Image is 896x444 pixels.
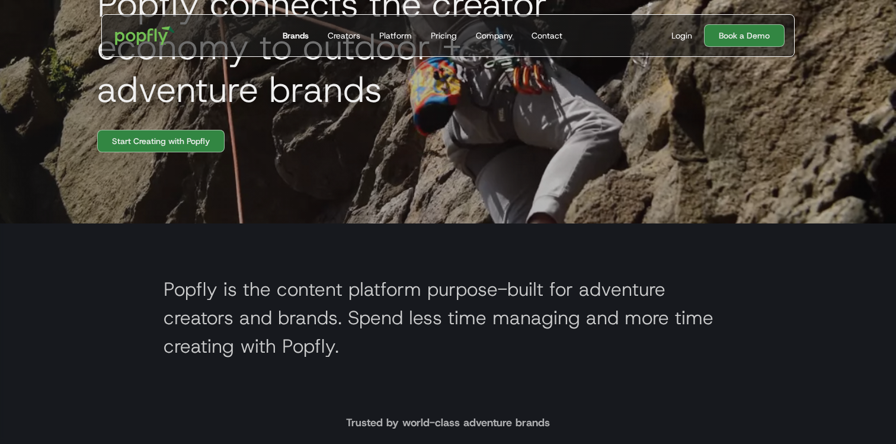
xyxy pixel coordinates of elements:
[97,130,225,152] a: Start Creating with Popfly
[532,30,562,41] div: Contact
[476,30,513,41] div: Company
[375,15,417,56] a: Platform
[283,30,309,41] div: Brands
[328,30,360,41] div: Creators
[346,416,550,430] h4: Trusted by world-class adventure brands
[107,18,183,53] a: home
[667,30,697,41] a: Login
[426,15,462,56] a: Pricing
[704,24,785,47] a: Book a Demo
[471,15,517,56] a: Company
[527,15,567,56] a: Contact
[323,15,365,56] a: Creators
[431,30,457,41] div: Pricing
[671,30,692,41] div: Login
[278,15,313,56] a: Brands
[379,30,412,41] div: Platform
[164,275,732,360] h2: Popfly is the content platform purpose-built for adventure creators and brands. Spend less time m...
